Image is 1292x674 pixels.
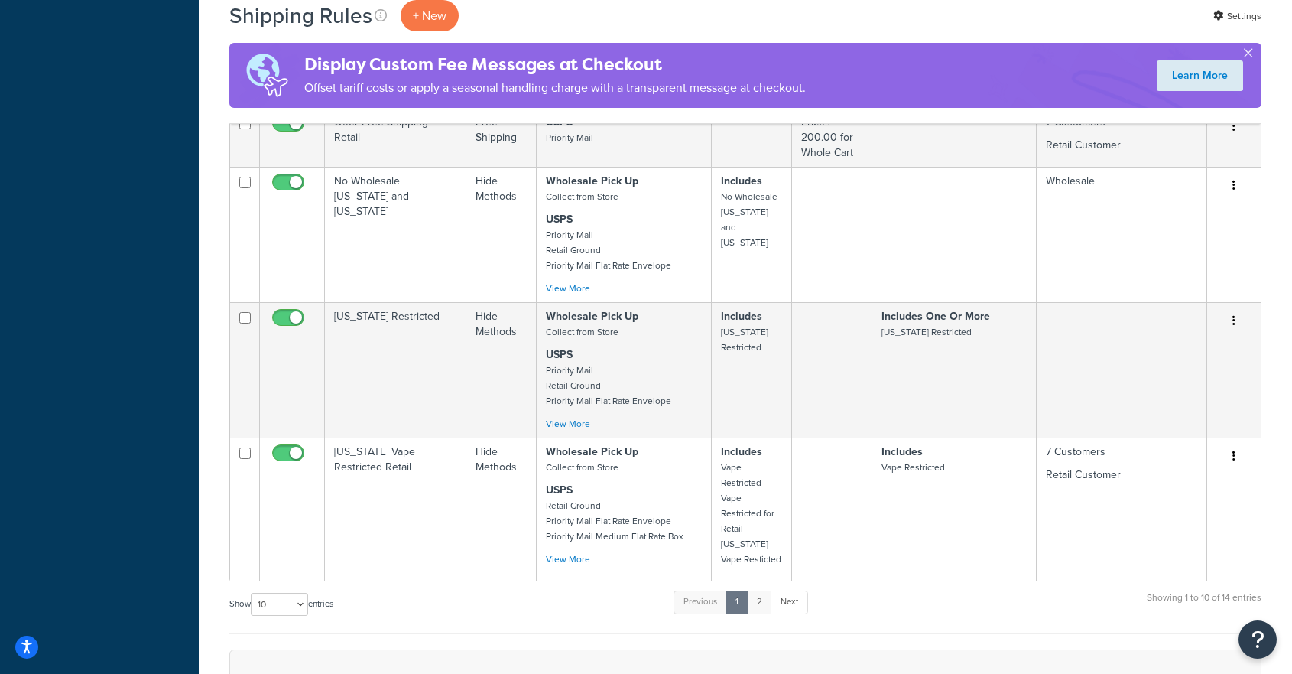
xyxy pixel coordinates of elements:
strong: Wholesale Pick Up [546,308,638,324]
small: Collect from Store [546,325,618,339]
a: View More [546,552,590,566]
td: Price ≥ 200.00 for Whole Cart [792,108,872,167]
td: No Wholesale [US_STATE] and [US_STATE] [325,167,466,302]
td: Offer Free Shipping Retail [325,108,466,167]
small: Collect from Store [546,461,618,474]
small: Vape Restricted [881,461,945,474]
p: Offset tariff costs or apply a seasonal handling charge with a transparent message at checkout. [304,77,806,99]
td: 7 Customers [1037,438,1207,581]
td: Hide Methods [466,167,537,302]
strong: Wholesale Pick Up [546,444,638,460]
small: Priority Mail [546,131,593,145]
strong: USPS [546,482,573,498]
td: Hide Methods [466,302,537,438]
strong: Includes One Or More [881,308,990,324]
p: Retail Customer [1046,467,1197,483]
td: [US_STATE] Vape Restricted Retail [325,438,466,581]
strong: Includes [721,444,762,460]
strong: Includes [721,308,762,324]
a: Previous [674,591,727,614]
small: Retail Ground Priority Mail Flat Rate Envelope Priority Mail Medium Flat Rate Box [546,499,683,543]
small: Vape Restricted Vape Restricted for Retail [US_STATE] Vape Resticted [721,461,781,566]
img: duties-banner-06bc72dcb5fe05cb3f9472aba00be2ae8eb53ab6f0d8bb03d382ba314ac3c341.png [229,43,304,108]
label: Show entries [229,593,333,616]
strong: Includes [721,173,762,189]
button: Open Resource Center [1238,620,1277,659]
a: View More [546,282,590,295]
strong: USPS [546,211,573,227]
h1: Shipping Rules [229,1,372,31]
small: Priority Mail Retail Ground Priority Mail Flat Rate Envelope [546,363,671,408]
small: [US_STATE] Restricted [881,325,972,339]
small: [US_STATE] Restricted [721,325,768,354]
strong: Wholesale Pick Up [546,173,638,189]
td: 7 Customers [1037,108,1207,167]
p: Retail Customer [1046,138,1197,153]
a: Learn More [1157,60,1243,91]
td: Wholesale [1037,167,1207,302]
td: [US_STATE] Restricted [325,302,466,438]
select: Showentries [251,593,308,616]
strong: USPS [546,347,573,363]
a: 2 [747,591,772,614]
small: No Wholesale [US_STATE] and [US_STATE] [721,190,777,249]
small: Priority Mail Retail Ground Priority Mail Flat Rate Envelope [546,228,671,272]
td: Hide Methods [466,438,537,581]
a: Next [771,591,808,614]
div: Showing 1 to 10 of 14 entries [1147,589,1261,622]
strong: Includes [881,444,923,460]
small: Collect from Store [546,190,618,204]
td: Free Shipping [466,108,537,167]
a: Settings [1213,5,1261,27]
h4: Display Custom Fee Messages at Checkout [304,52,806,77]
a: 1 [726,591,748,614]
a: View More [546,417,590,431]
